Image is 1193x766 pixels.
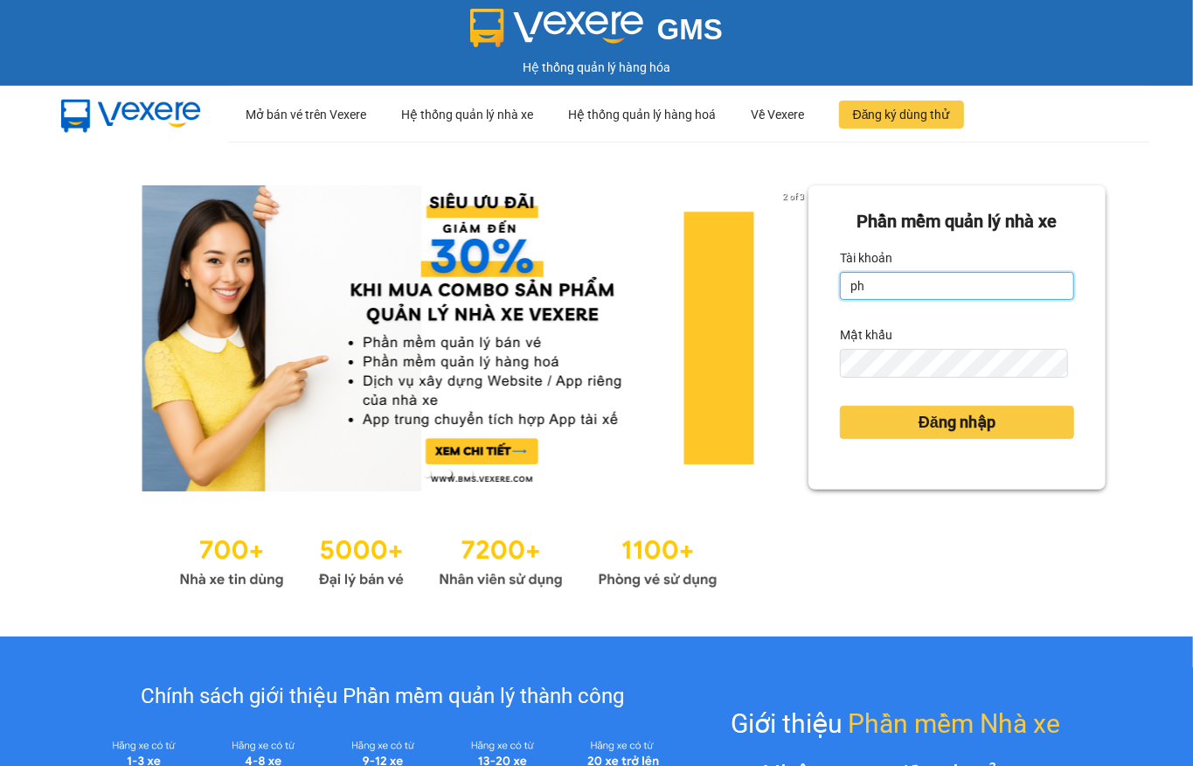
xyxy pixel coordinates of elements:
input: Tài khoản [840,272,1074,300]
div: Hệ thống quản lý nhà xe [401,87,533,143]
div: Phần mềm quản lý nhà xe [840,208,1074,235]
div: Mở bán vé trên Vexere [246,87,366,143]
div: Hệ thống quản lý hàng hoá [568,87,716,143]
p: 2 of 3 [778,185,808,208]
li: slide item 2 [445,470,452,477]
span: Đăng nhập [919,410,995,435]
a: GMS [470,26,723,40]
li: slide item 3 [466,470,473,477]
label: Tài khoản [840,244,892,272]
span: Phần mềm Nhà xe [848,703,1060,744]
img: mbUUG5Q.png [44,86,218,143]
span: Đăng ký dùng thử [853,105,950,124]
div: Chính sách giới thiệu Phần mềm quản lý thành công [84,680,683,714]
button: Đăng ký dùng thử [839,101,964,129]
div: Giới thiệu [731,703,1060,744]
button: previous slide / item [87,185,112,491]
li: slide item 1 [424,470,431,477]
button: Đăng nhập [840,406,1074,439]
div: Hệ thống quản lý hàng hóa [4,58,1189,77]
input: Mật khẩu [840,349,1068,378]
span: GMS [657,13,723,45]
img: Statistics.png [179,526,718,593]
div: Về Vexere [751,87,804,143]
label: Mật khẩu [840,321,892,349]
button: next slide / item [784,185,808,491]
img: logo 2 [470,9,643,47]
